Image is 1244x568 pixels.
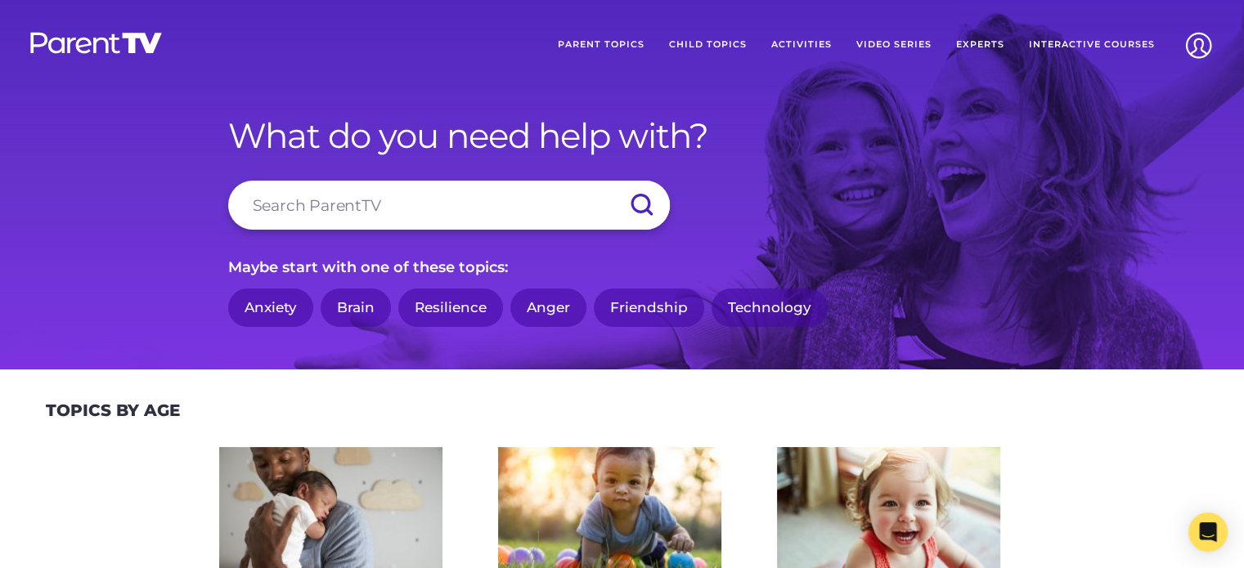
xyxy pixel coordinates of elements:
[46,400,180,420] h2: Topics By Age
[613,181,670,230] input: Submit
[759,25,844,65] a: Activities
[1017,25,1167,65] a: Interactive Courses
[844,25,944,65] a: Video Series
[321,288,391,327] a: Brain
[510,288,586,327] a: Anger
[29,31,164,55] img: parenttv-logo-white.4c85aaf.svg
[228,254,1017,280] p: Maybe start with one of these topics:
[1178,25,1219,66] img: Account
[1188,512,1228,552] div: Open Intercom Messenger
[657,25,759,65] a: Child Topics
[398,288,503,327] a: Resilience
[546,25,657,65] a: Parent Topics
[228,115,1017,156] h1: What do you need help with?
[712,288,828,327] a: Technology
[944,25,1017,65] a: Experts
[228,181,670,230] input: Search ParentTV
[594,288,704,327] a: Friendship
[228,288,313,327] a: Anxiety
